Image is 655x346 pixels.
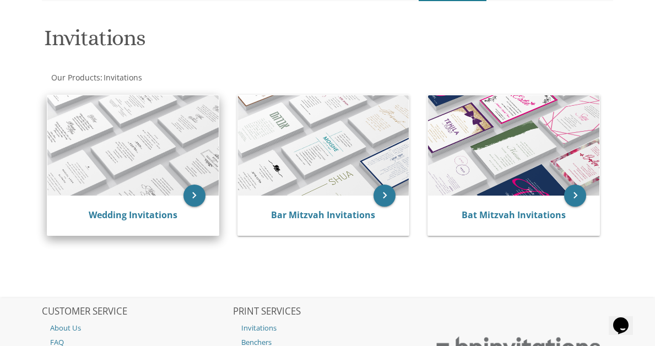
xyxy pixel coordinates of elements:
[89,209,177,221] a: Wedding Invitations
[102,72,142,83] a: Invitations
[271,209,375,221] a: Bar Mitzvah Invitations
[183,185,205,207] a: keyboard_arrow_right
[104,72,142,83] span: Invitations
[42,321,231,335] a: About Us
[462,209,566,221] a: Bat Mitzvah Invitations
[42,306,231,317] h2: CUSTOMER SERVICE
[42,72,613,83] div: :
[47,95,219,195] img: Wedding Invitations
[238,95,409,196] img: Bar Mitzvah Invitations
[233,321,423,335] a: Invitations
[233,306,423,317] h2: PRINT SERVICES
[609,302,644,335] iframe: chat widget
[428,95,599,196] img: Bat Mitzvah Invitations
[50,72,100,83] a: Our Products
[44,26,611,58] h1: Invitations
[373,185,396,207] a: keyboard_arrow_right
[564,185,586,207] a: keyboard_arrow_right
